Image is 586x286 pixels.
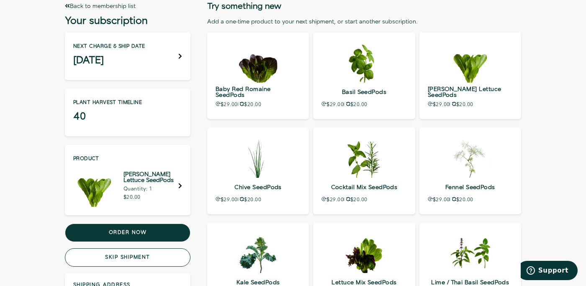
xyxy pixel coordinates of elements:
p: Cocktail Mix SeedPods [321,181,406,193]
p: Chive SeedPods [216,181,301,193]
img: chive-seedpods-2 [237,136,279,178]
h2: Try something new [207,2,521,10]
img: baby-red-romaine-seedpods-1 [237,41,279,83]
p: $29.00 $20.00 [216,101,301,107]
a: Back to membership list [65,2,136,10]
p: $29.00 $20.00 [321,197,406,203]
p: $20.00 [123,195,178,200]
h3: Your subscription [65,17,190,25]
img: fennel-seedpods-2 [449,136,491,178]
p: Basil SeedPods [321,86,406,98]
p: $29.00 $20.00 [428,101,513,107]
img: cocktail-mix-seedpods [343,136,385,178]
iframe: Opens a widget where you can find more information [521,261,578,282]
p: Baby Red Romaine SeedPods [216,86,301,98]
p: $29.00 $20.00 [216,197,301,203]
p: $29.00 $20.00 [321,101,406,107]
p: [PERSON_NAME] Lettuce SeedPods [428,86,513,98]
button: Skip shipment [65,248,190,267]
button: Order now [65,224,190,242]
img: herb-combo-seedpods [449,231,491,273]
img: basil-seedpods-2 [343,41,385,83]
h3: [DATE] [73,56,145,65]
p: $29.00 $20.00 [428,197,513,203]
h5: [PERSON_NAME] Lettuce SeedPods [123,172,178,183]
div: Edit Product [65,145,190,215]
img: Bibb Lettuce SeedPods [73,165,115,207]
div: Next charge & ship date [DATE] [65,32,190,80]
img: lettuce-mix-seedpods [343,231,385,273]
p: Fennel SeedPods [428,181,513,193]
img: bibb-lettuce-seedpods-2 [449,41,491,83]
div: Add a one-time product to your next shipment, or start another subscription. [207,18,521,26]
p: Quantity: 1 [123,187,178,192]
p: Product [73,156,182,161]
img: kale-seedpods [237,231,279,273]
p: Next charge & ship date [73,44,145,49]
